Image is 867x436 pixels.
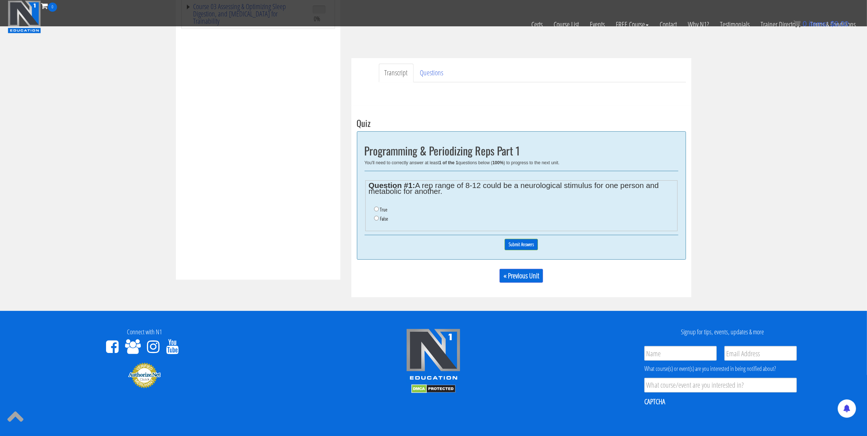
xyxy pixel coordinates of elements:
h3: Quiz [357,118,686,128]
a: Terms & Conditions [805,12,861,37]
a: Events [584,12,610,37]
a: 0 [41,1,57,11]
span: items: [809,20,828,28]
b: 100% [493,160,504,165]
a: Contact [654,12,682,37]
input: Submit Answers [505,239,538,250]
div: What course(s) or event(s) are you interested in being notified about? [644,364,797,373]
h4: Signup for tips, events, updates & more [584,328,862,336]
a: Why N1? [682,12,715,37]
a: Questions [414,64,449,82]
span: 0 [48,3,57,12]
img: Authorize.Net Merchant - Click to Verify [128,362,161,388]
b: 1 of the 1 [439,160,458,165]
a: 0 items: $0.00 [794,20,849,28]
span: $ [830,20,834,28]
a: « Previous Unit [500,269,543,283]
strong: Question #1: [369,181,415,189]
h2: Programming & Periodizing Reps Part 1 [365,144,678,157]
bdi: 0.00 [830,20,849,28]
a: FREE Course [610,12,654,37]
a: Trainer Directory [755,12,805,37]
img: n1-edu-logo [406,328,461,383]
img: icon11.png [794,20,801,27]
a: Testimonials [715,12,755,37]
a: Transcript [379,64,414,82]
legend: A rep range of 8-12 could be a neurological stimulus for one person and metabolic for another. [369,183,674,194]
input: Name [644,346,717,361]
a: Course List [548,12,584,37]
img: DMCA.com Protection Status [411,384,456,393]
div: You'll need to correctly answer at least questions below ( ) to progress to the next unit. [365,160,678,165]
input: What course/event are you interested in? [644,378,797,392]
label: True [380,207,387,213]
label: CAPTCHA [644,397,665,406]
input: Email Address [724,346,797,361]
a: Certs [526,12,548,37]
h4: Connect with N1 [5,328,283,336]
img: n1-education [8,0,41,33]
label: False [380,216,388,222]
span: 0 [803,20,807,28]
